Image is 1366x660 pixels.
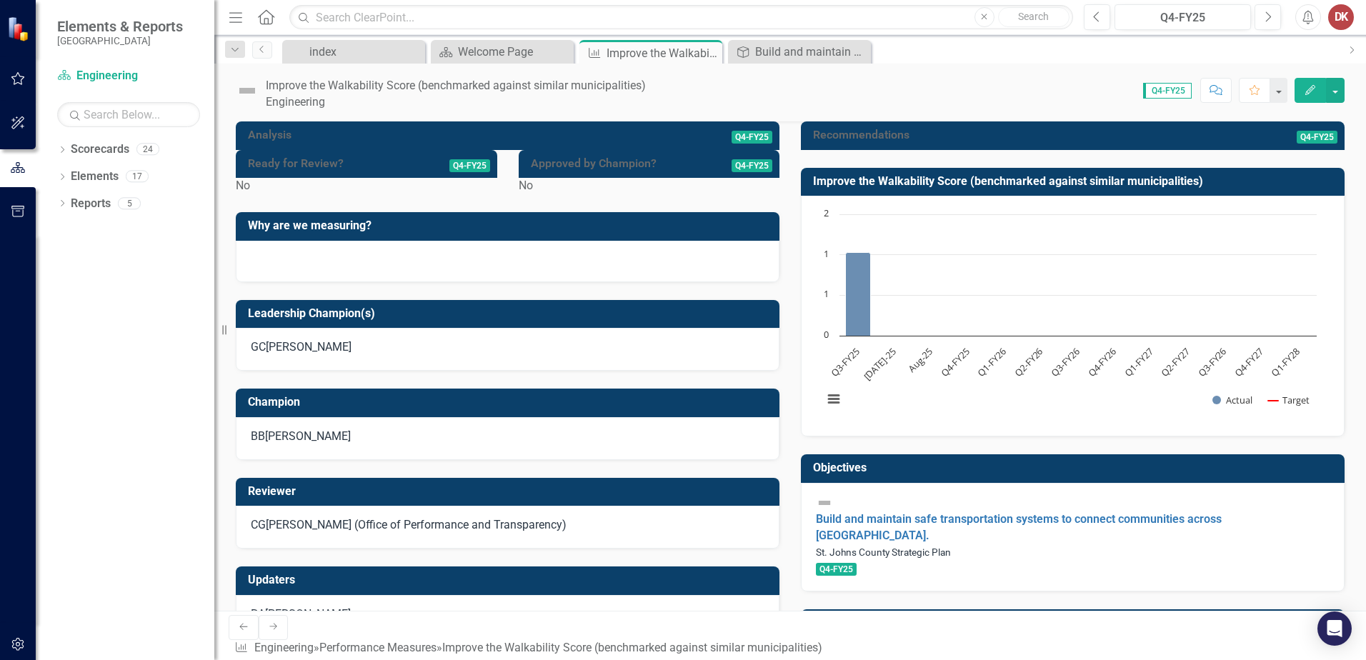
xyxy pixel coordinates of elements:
[266,339,352,356] div: [PERSON_NAME]
[816,512,1222,542] a: Build and maintain safe transportation systems to connect communities across [GEOGRAPHIC_DATA].
[71,141,129,158] a: Scorecards
[251,429,265,445] div: BB
[118,197,141,209] div: 5
[1085,345,1119,379] text: Q4-FY26
[71,169,119,185] a: Elements
[998,7,1070,27] button: Search
[1268,394,1310,406] button: Show Target
[824,328,829,341] text: 0
[607,44,719,62] div: Improve the Walkability Score (benchmarked against similar municipalities)
[236,179,250,192] span: No
[846,253,871,336] path: Q3-FY25, 1.03. Actual.
[57,68,200,84] a: Engineering
[846,214,1300,336] g: Actual, series 1 of 2. Bar series with 13 bars.
[816,546,951,558] small: St. Johns County Strategic Plan
[755,43,867,61] div: Build and maintain safe transportation systems to connect communities across [GEOGRAPHIC_DATA].
[248,485,772,498] h3: Reviewer
[824,389,844,409] button: View chart menu, Chart
[286,43,422,61] a: index
[1012,345,1045,379] text: Q2-FY26
[248,396,772,409] h3: Champion
[905,345,935,375] text: Aug-25
[816,494,833,511] img: Not Defined
[1328,4,1354,30] button: DK
[1158,345,1192,379] text: Q2-FY27
[251,606,265,623] div: RA
[57,35,183,46] small: [GEOGRAPHIC_DATA]
[248,129,520,141] h3: Analysis
[265,606,351,623] div: [PERSON_NAME]
[828,345,862,379] text: Q3-FY25
[309,43,422,61] div: index
[251,339,266,356] div: GC
[289,5,1073,30] input: Search ClearPoint...
[1212,394,1252,406] button: Show Actual
[824,287,829,300] text: 1
[1120,9,1246,26] div: Q4-FY25
[71,196,111,212] a: Reports
[449,159,490,172] span: Q4-FY25
[1018,11,1049,22] span: Search
[434,43,570,61] a: Welcome Page
[813,129,1182,141] h3: Recommendations
[1297,131,1337,144] span: Q4-FY25
[266,94,646,111] div: Engineering
[248,219,772,232] h3: Why are we measuring?
[234,640,828,656] div: » »
[861,345,899,383] text: [DATE]-25
[1269,345,1302,379] text: Q1-FY28
[1317,611,1352,646] div: Open Intercom Messenger
[1195,345,1229,379] text: Q3-FY26
[319,641,437,654] a: Performance Measures
[265,429,351,445] div: [PERSON_NAME]
[519,179,533,192] span: No
[816,207,1324,421] svg: Interactive chart
[975,345,1009,379] text: Q1-FY26
[458,43,570,61] div: Welcome Page
[136,144,159,156] div: 24
[1115,4,1251,30] button: Q4-FY25
[57,18,183,35] span: Elements & Reports
[6,15,33,41] img: ClearPoint Strategy
[732,43,867,61] a: Build and maintain safe transportation systems to connect communities across [GEOGRAPHIC_DATA].
[816,563,857,576] span: Q4-FY25
[266,78,646,94] div: Improve the Walkability Score (benchmarked against similar municipalities)
[813,175,1337,188] h3: Improve the Walkability Score (benchmarked against similar municipalities)
[824,247,829,260] text: 1
[248,157,418,170] h3: Ready for Review?
[266,517,567,534] div: [PERSON_NAME] (Office of Performance and Transparency)
[938,345,972,379] text: Q4-FY25
[1122,345,1155,379] text: Q1-FY27
[57,102,200,127] input: Search Below...
[531,157,714,170] h3: Approved by Champion?
[813,461,1337,474] h3: Objectives
[732,159,772,172] span: Q4-FY25
[1232,345,1265,379] text: Q4-FY27
[251,517,266,534] div: CG
[1048,345,1082,379] text: Q3-FY26
[248,574,772,586] h3: Updaters
[126,171,149,183] div: 17
[236,79,259,102] img: Not Defined
[254,641,314,654] a: Engineering
[816,207,1330,421] div: Chart. Highcharts interactive chart.
[1143,83,1192,99] span: Q4-FY25
[442,641,822,654] div: Improve the Walkability Score (benchmarked against similar municipalities)
[732,131,772,144] span: Q4-FY25
[248,307,772,320] h3: Leadership Champion(s)
[824,206,829,219] text: 2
